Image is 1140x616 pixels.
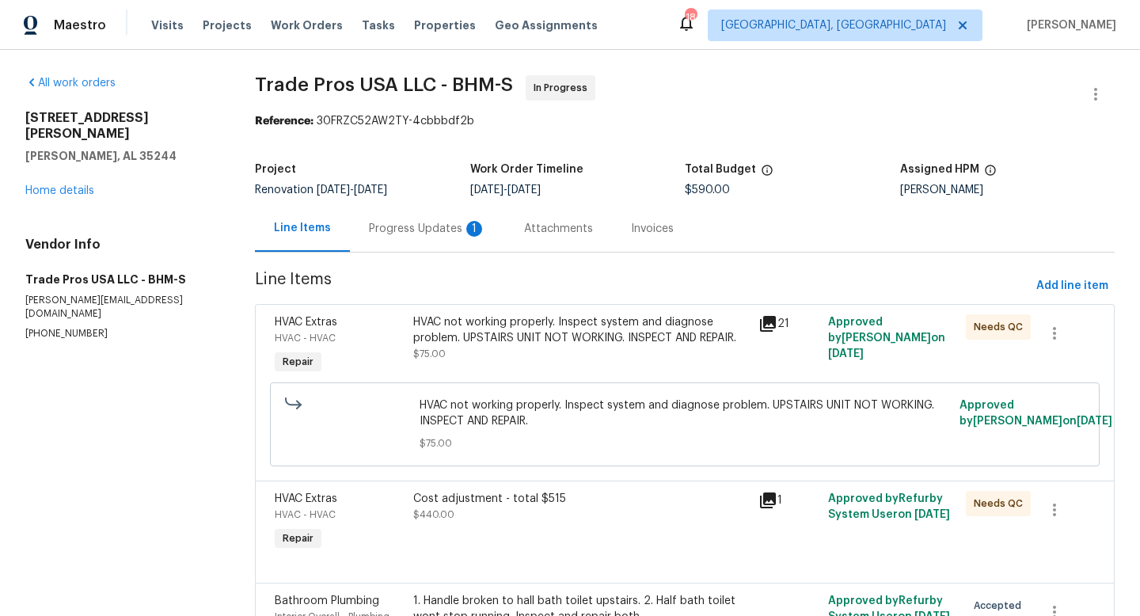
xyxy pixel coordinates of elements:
[685,10,696,25] div: 18
[974,319,1029,335] span: Needs QC
[369,221,486,237] div: Progress Updates
[900,164,979,175] h5: Assigned HPM
[255,164,296,175] h5: Project
[413,349,446,359] span: $75.00
[255,184,387,196] span: Renovation
[420,435,949,451] span: $75.00
[470,184,503,196] span: [DATE]
[25,148,217,164] h5: [PERSON_NAME], AL 35244
[25,237,217,253] h4: Vendor Info
[984,164,997,184] span: The hpm assigned to this work order.
[414,17,476,33] span: Properties
[25,78,116,89] a: All work orders
[900,184,1115,196] div: [PERSON_NAME]
[470,164,583,175] h5: Work Order Timeline
[524,221,593,237] div: Attachments
[758,491,818,510] div: 1
[25,185,94,196] a: Home details
[255,116,313,127] b: Reference:
[761,164,773,184] span: The total cost of line items that have been proposed by Opendoor. This sum includes line items th...
[25,294,217,321] p: [PERSON_NAME][EMAIL_ADDRESS][DOMAIN_NAME]
[203,17,252,33] span: Projects
[631,221,674,237] div: Invoices
[255,113,1115,129] div: 30FRZC52AW2TY-4cbbbdf2b
[828,493,950,520] span: Approved by Refurby System User on
[274,220,331,236] div: Line Items
[495,17,598,33] span: Geo Assignments
[507,184,541,196] span: [DATE]
[758,314,818,333] div: 21
[413,491,750,507] div: Cost adjustment - total $515
[959,400,1112,427] span: Approved by [PERSON_NAME] on
[25,110,217,142] h2: [STREET_ADDRESS][PERSON_NAME]
[828,317,945,359] span: Approved by [PERSON_NAME] on
[317,184,387,196] span: -
[255,75,513,94] span: Trade Pros USA LLC - BHM-S
[275,317,337,328] span: HVAC Extras
[466,221,482,237] div: 1
[721,17,946,33] span: [GEOGRAPHIC_DATA], [GEOGRAPHIC_DATA]
[276,530,320,546] span: Repair
[420,397,949,429] span: HVAC not working properly. Inspect system and diagnose problem. UPSTAIRS UNIT NOT WORKING. INSPEC...
[275,493,337,504] span: HVAC Extras
[413,314,750,346] div: HVAC not working properly. Inspect system and diagnose problem. UPSTAIRS UNIT NOT WORKING. INSPEC...
[1030,272,1115,301] button: Add line item
[1077,416,1112,427] span: [DATE]
[271,17,343,33] span: Work Orders
[685,164,756,175] h5: Total Budget
[685,184,730,196] span: $590.00
[25,272,217,287] h5: Trade Pros USA LLC - BHM-S
[362,20,395,31] span: Tasks
[54,17,106,33] span: Maestro
[275,510,336,519] span: HVAC - HVAC
[275,333,336,343] span: HVAC - HVAC
[354,184,387,196] span: [DATE]
[534,80,594,96] span: In Progress
[255,272,1030,301] span: Line Items
[275,595,379,606] span: Bathroom Plumbing
[974,598,1028,614] span: Accepted
[1020,17,1116,33] span: [PERSON_NAME]
[151,17,184,33] span: Visits
[1036,276,1108,296] span: Add line item
[317,184,350,196] span: [DATE]
[974,496,1029,511] span: Needs QC
[914,509,950,520] span: [DATE]
[25,327,217,340] p: [PHONE_NUMBER]
[828,348,864,359] span: [DATE]
[470,184,541,196] span: -
[276,354,320,370] span: Repair
[413,510,454,519] span: $440.00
